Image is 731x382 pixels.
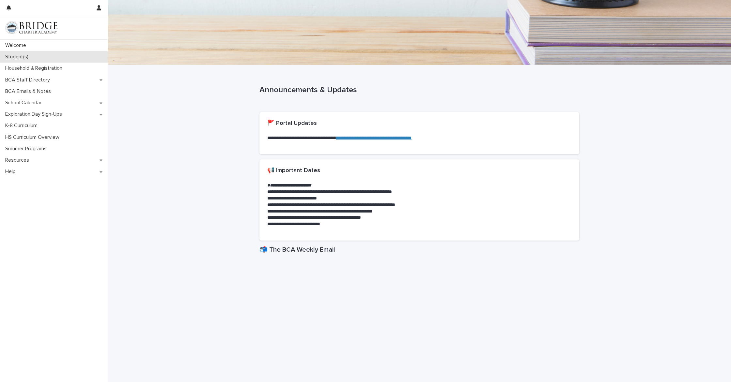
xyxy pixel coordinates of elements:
[267,120,317,127] h2: 🚩 Portal Updates
[3,146,52,152] p: Summer Programs
[3,134,65,140] p: HS Curriculum Overview
[3,123,43,129] p: K-8 Curriculum
[5,21,57,34] img: V1C1m3IdTEidaUdm9Hs0
[267,167,320,174] h2: 📢 Important Dates
[3,169,21,175] p: Help
[3,77,55,83] p: BCA Staff Directory
[259,85,577,95] p: Announcements & Updates
[3,157,34,163] p: Resources
[3,88,56,95] p: BCA Emails & Notes
[3,65,68,71] p: Household & Registration
[3,42,31,49] p: Welcome
[3,100,47,106] p: School Calendar
[3,54,34,60] p: Student(s)
[259,246,579,254] h1: 📬 The BCA Weekly Email
[3,111,67,117] p: Exploration Day Sign-Ups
